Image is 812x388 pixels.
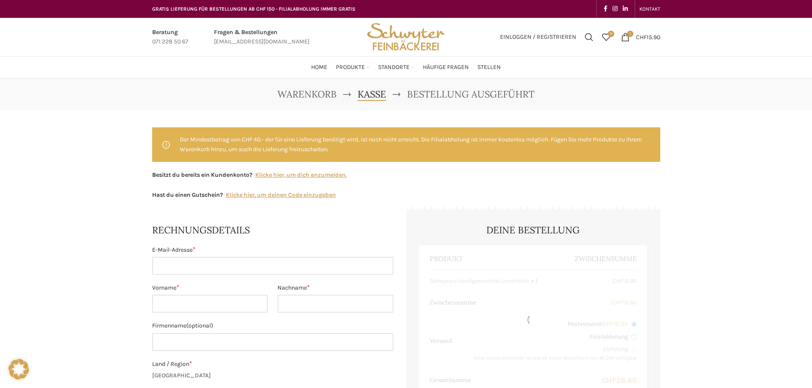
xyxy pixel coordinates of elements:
[419,224,647,237] h3: Deine Bestellung
[152,321,393,331] label: Firmenname
[610,3,620,15] a: Instagram social link
[311,63,327,72] span: Home
[152,127,660,162] div: Der Mindestbetrag von CHF 40.- der für eine Lieferung benötigt wird, ist noch nicht erreicht. Die...
[336,59,370,76] a: Produkte
[378,63,410,72] span: Standorte
[477,63,501,72] span: Stellen
[636,33,660,40] bdi: 15.90
[277,283,393,293] label: Nachname
[358,87,386,102] a: Kasse
[378,59,414,76] a: Standorte
[636,33,647,40] span: CHF
[474,355,637,361] small: Diese Versandmethode ist erst ab einem Bestellwert von 40 CHF verfügbar
[620,3,630,15] a: Linkedin social link
[311,59,327,76] a: Home
[152,283,268,293] label: Vorname
[148,59,665,76] div: Main navigation
[152,245,393,255] label: E-Mail-Adresse
[255,170,347,180] a: Klicke hier, um dich anzumelden.
[581,29,598,46] a: Suchen
[423,63,469,72] span: Häufige Fragen
[617,29,665,46] a: 1 CHF15.90
[152,6,355,12] span: GRATIS LIEFERUNG FÜR BESTELLUNGEN AB CHF 150 - FILIALABHOLUNG IMMER GRATIS
[639,0,660,17] a: KONTAKT
[598,29,615,46] div: Meine Wunschliste
[152,28,188,47] a: Infobox link
[277,88,337,100] span: Warenkorb
[277,87,337,102] a: Warenkorb
[152,224,393,237] h3: Rechnungsdetails
[608,31,614,37] span: 0
[336,63,365,72] span: Produkte
[598,29,615,46] a: 0
[226,190,336,200] a: Gutscheincode eingeben
[601,3,610,15] a: Facebook social link
[214,28,309,47] a: Infobox link
[358,88,386,100] span: Kasse
[152,359,393,369] label: Land / Region
[500,34,576,40] span: Einloggen / Registrieren
[639,6,660,12] span: KONTAKT
[477,59,501,76] a: Stellen
[627,31,633,37] span: 1
[496,29,581,46] a: Einloggen / Registrieren
[152,190,336,200] div: Hast du einen Gutschein?
[364,33,448,40] a: Site logo
[364,18,448,56] img: Bäckerei Schwyter
[407,87,535,102] span: Bestellung ausgeführt
[152,170,347,180] div: Besitzt du bereits ein Kundenkonto?
[152,372,211,379] strong: [GEOGRAPHIC_DATA]
[186,322,213,329] span: (optional)
[635,0,665,17] div: Secondary navigation
[423,59,469,76] a: Häufige Fragen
